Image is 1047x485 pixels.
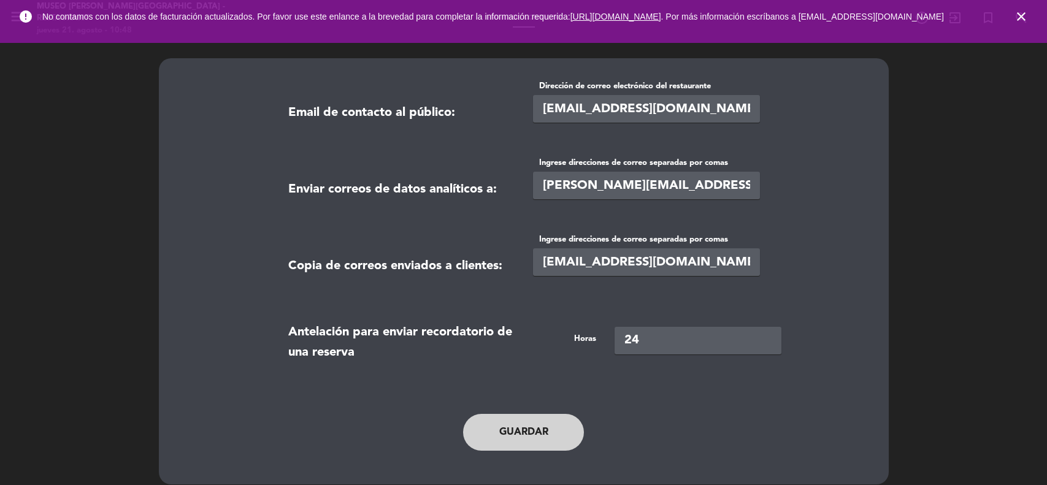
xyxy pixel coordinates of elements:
input: contacto@lacocina.com [533,95,760,123]
a: . Por más información escríbanos a [EMAIL_ADDRESS][DOMAIN_NAME] [661,12,944,21]
label: Antelación para enviar recordatorio de una reserva [288,316,515,362]
label: Ingrese direcciones de correo separadas por comas [533,233,759,246]
i: error [18,9,33,24]
input: contacto@lacocina.com, juan@lacocina.com [533,248,760,276]
label: Dirección de correo electrónico del restaurante [533,80,759,93]
div: Horas [524,310,605,369]
button: Guardar [463,414,585,451]
label: Ingrese direcciones de correo separadas por comas [533,156,759,169]
a: [URL][DOMAIN_NAME] [570,12,661,21]
span: No contamos con los datos de facturación actualizados. Por favor use este enlance a la brevedad p... [42,12,944,21]
i: close [1014,9,1029,24]
label: Enviar correos de datos analíticos a: [288,174,497,200]
label: Email de contacto al público: [288,97,455,123]
input: contacto@lacocina.com, juan@lacocina.com [533,172,760,199]
label: Copia de correos enviados a clientes: [288,250,502,277]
